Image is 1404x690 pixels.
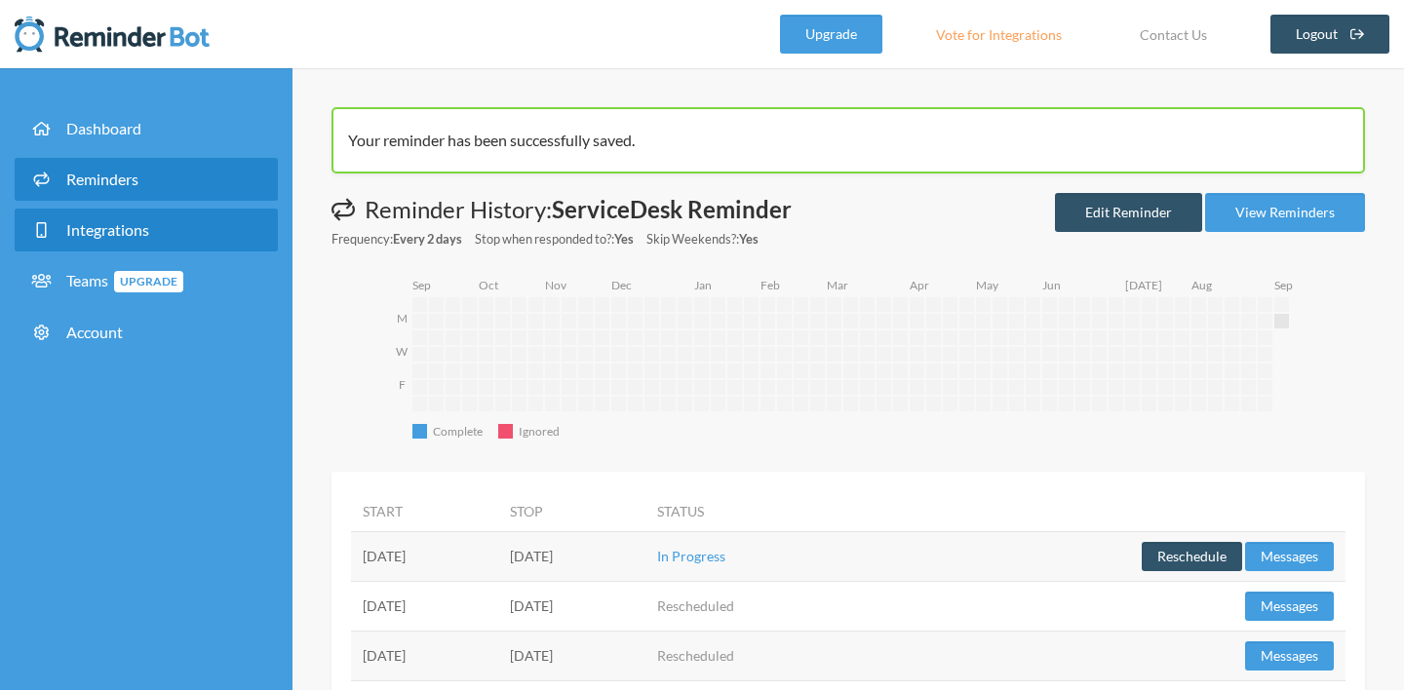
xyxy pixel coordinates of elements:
text: Dec [611,278,632,292]
button: Messages [1245,592,1334,621]
a: TeamsUpgrade [15,259,278,303]
a: Dashboard [15,107,278,150]
span: Dashboard [66,119,141,137]
text: Apr [910,278,929,292]
text: [DATE] [1125,278,1162,292]
strong: Yes [739,231,759,247]
text: Complete [433,424,483,439]
a: Upgrade [780,15,882,54]
small: Skip Weekends?: [646,230,759,249]
img: Reminder Bot [15,15,210,54]
text: Nov [545,278,567,292]
td: [DATE] [351,631,498,680]
text: M [397,311,408,326]
td: Rescheduled [645,631,868,680]
th: Status [645,491,868,532]
small: Stop when responded to?: [475,230,634,249]
a: Reminders [15,158,278,201]
small: Frequency: [331,230,462,249]
span: Reminders [66,170,138,188]
text: Ignored [519,424,560,439]
strong: Every 2 days [393,231,462,247]
text: Aug [1191,278,1212,292]
a: Account [15,311,278,354]
text: Oct [479,278,499,292]
td: In Progress [645,531,868,581]
td: [DATE] [498,631,645,680]
td: [DATE] [351,581,498,631]
a: Edit Reminder [1055,193,1202,232]
th: Start [351,491,498,532]
text: Sep [1274,278,1293,292]
a: Contact Us [1115,15,1231,54]
span: Teams [66,271,183,289]
text: May [976,278,999,292]
span: Account [66,323,123,341]
a: Logout [1270,15,1390,54]
h1: Reminder History: [331,193,792,226]
text: Jan [694,278,712,292]
text: Feb [760,278,780,292]
text: Sep [412,278,431,292]
strong: ServiceDesk Reminder [552,195,792,223]
td: Rescheduled [645,581,868,631]
a: View Reminders [1205,193,1365,232]
td: [DATE] [351,531,498,581]
span: Integrations [66,220,149,239]
td: [DATE] [498,531,645,581]
td: [DATE] [498,581,645,631]
text: Jun [1042,278,1061,292]
button: Messages [1245,641,1334,671]
a: Vote for Integrations [912,15,1086,54]
text: W [396,344,409,359]
text: Mar [827,278,848,292]
text: F [399,377,406,392]
th: Stop [498,491,645,532]
span: Your reminder has been successfully saved. [348,131,635,149]
strong: Yes [614,231,634,247]
span: Upgrade [114,271,183,292]
button: Reschedule [1142,542,1242,571]
a: Integrations [15,209,278,251]
button: Messages [1245,542,1334,571]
